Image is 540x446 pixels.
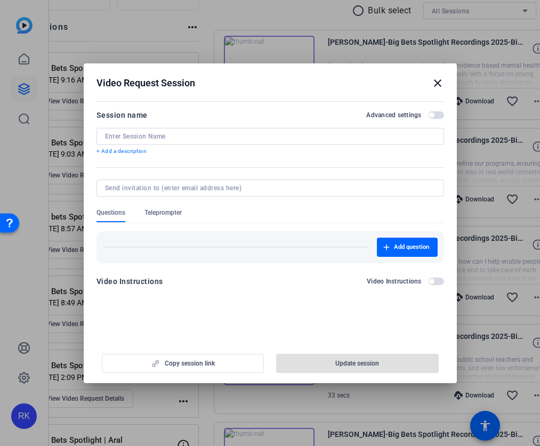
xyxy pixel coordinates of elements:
span: Teleprompter [144,208,182,217]
span: Questions [96,208,125,217]
div: Session name [96,109,148,121]
div: Video Instructions [96,275,163,288]
p: + Add a description [96,147,444,156]
span: Add question [394,243,429,252]
input: Enter Session Name [105,132,436,141]
h2: Advanced settings [366,111,421,119]
input: Send invitation to (enter email address here) [105,184,431,192]
button: Add question [377,238,438,257]
h2: Video Instructions [367,277,422,286]
mat-icon: close [431,77,444,90]
div: Video Request Session [96,77,444,90]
